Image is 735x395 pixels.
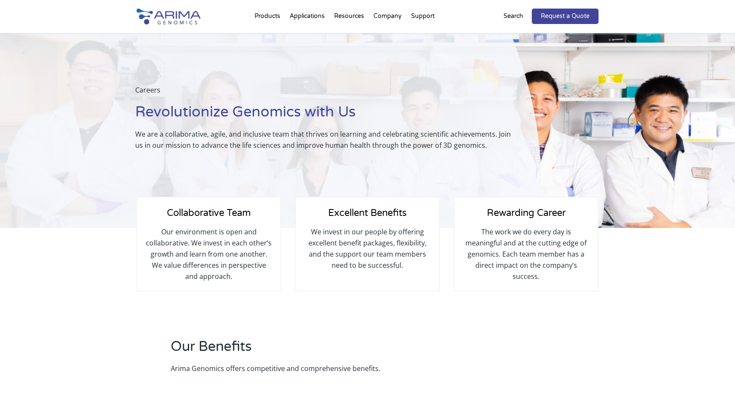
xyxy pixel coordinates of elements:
a: Request a Quote [532,9,599,24]
span: Excellent Benefits [328,207,407,218]
p: Careers [135,84,520,102]
p: Our environment is open and collaborative. We invest in each other’s growth and learn from one an... [146,226,272,282]
p: Search [504,11,523,22]
span: Rewarding Career [487,207,566,218]
p: Arima Genomics offers competitive and comprehensive benefits. [171,363,477,374]
p: We are a collaborative, agile, and inclusive team that thrives on learning and celebrating scient... [135,129,520,151]
p: The work we do every day is meaningful and at the cutting edge of genomics. Each team member has ... [463,226,589,282]
h1: Revolutionize Genomics with Us [135,102,520,129]
img: Arima-Genomics-logo [136,9,201,24]
span: Collaborative Team [167,207,251,218]
p: We invest in our people by offering excellent benefit packages, flexibility, and the support our ... [305,226,430,271]
h2: Our Benefits [171,337,477,363]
